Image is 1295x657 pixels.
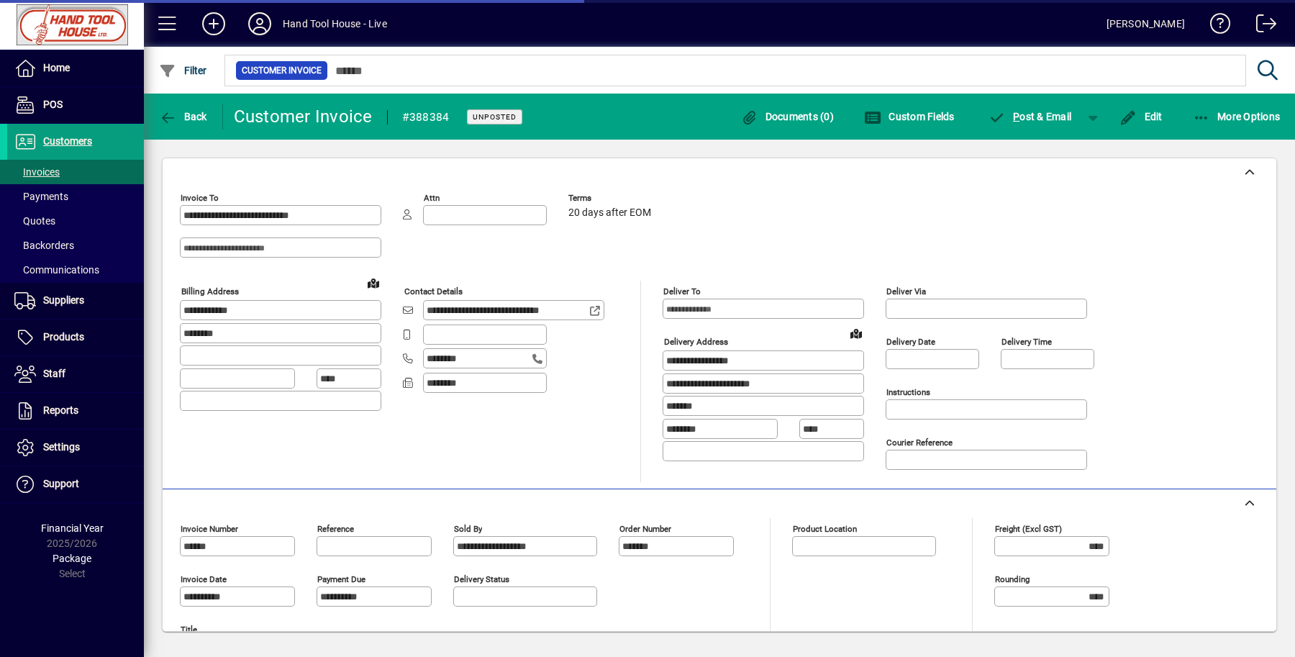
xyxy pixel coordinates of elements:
[43,368,65,379] span: Staff
[317,524,354,534] mat-label: Reference
[144,104,223,130] app-page-header-button: Back
[14,166,60,178] span: Invoices
[663,286,701,296] mat-label: Deliver To
[159,111,207,122] span: Back
[454,574,509,584] mat-label: Delivery status
[568,207,651,219] span: 20 days after EOM
[7,430,144,466] a: Settings
[886,387,930,397] mat-label: Instructions
[845,322,868,345] a: View on map
[237,11,283,37] button: Profile
[402,106,450,129] div: #388384
[242,63,322,78] span: Customer Invoice
[995,524,1062,534] mat-label: Freight (excl GST)
[317,574,365,584] mat-label: Payment due
[7,356,144,392] a: Staff
[7,466,144,502] a: Support
[886,438,953,448] mat-label: Courier Reference
[155,58,211,83] button: Filter
[14,264,99,276] span: Communications
[886,337,935,347] mat-label: Delivery date
[989,111,1072,122] span: ost & Email
[7,233,144,258] a: Backorders
[181,524,238,534] mat-label: Invoice number
[793,524,857,534] mat-label: Product location
[737,104,837,130] button: Documents (0)
[14,215,55,227] span: Quotes
[7,160,144,184] a: Invoices
[1189,104,1284,130] button: More Options
[43,441,80,453] span: Settings
[473,112,517,122] span: Unposted
[7,50,144,86] a: Home
[43,99,63,110] span: POS
[1245,3,1277,50] a: Logout
[7,258,144,282] a: Communications
[740,111,834,122] span: Documents (0)
[1199,3,1231,50] a: Knowledge Base
[43,404,78,416] span: Reports
[191,11,237,37] button: Add
[14,240,74,251] span: Backorders
[7,209,144,233] a: Quotes
[1001,337,1052,347] mat-label: Delivery time
[619,524,671,534] mat-label: Order number
[1107,12,1185,35] div: [PERSON_NAME]
[424,193,440,203] mat-label: Attn
[43,294,84,306] span: Suppliers
[1116,104,1166,130] button: Edit
[283,12,387,35] div: Hand Tool House - Live
[864,111,955,122] span: Custom Fields
[181,574,227,584] mat-label: Invoice date
[7,184,144,209] a: Payments
[860,104,958,130] button: Custom Fields
[7,393,144,429] a: Reports
[41,522,104,534] span: Financial Year
[7,320,144,355] a: Products
[1119,111,1163,122] span: Edit
[155,104,211,130] button: Back
[53,553,91,564] span: Package
[568,194,655,203] span: Terms
[362,271,385,294] a: View on map
[454,524,482,534] mat-label: Sold by
[181,193,219,203] mat-label: Invoice To
[7,87,144,123] a: POS
[995,574,1030,584] mat-label: Rounding
[7,283,144,319] a: Suppliers
[181,625,197,635] mat-label: Title
[886,286,926,296] mat-label: Deliver via
[43,62,70,73] span: Home
[43,331,84,343] span: Products
[981,104,1079,130] button: Post & Email
[1193,111,1281,122] span: More Options
[1013,111,1019,122] span: P
[14,191,68,202] span: Payments
[159,65,207,76] span: Filter
[43,135,92,147] span: Customers
[234,105,373,128] div: Customer Invoice
[43,478,79,489] span: Support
